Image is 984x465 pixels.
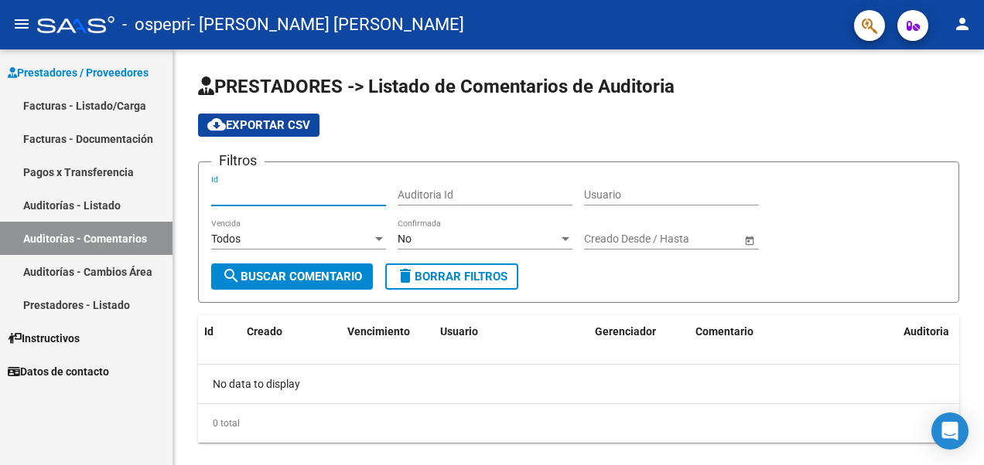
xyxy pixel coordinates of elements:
mat-icon: search [222,266,241,285]
span: Auditoria [904,325,949,338]
span: Todos [211,232,241,245]
datatable-header-cell: Auditoria [897,315,959,348]
span: Usuario [440,325,478,338]
datatable-header-cell: Creado [241,315,341,348]
input: Start date [584,232,632,246]
h3: Filtros [211,150,265,171]
span: Creado [247,325,282,338]
span: PRESTADORES -> Listado de Comentarios de Auditoria [198,76,675,97]
datatable-header-cell: Usuario [434,315,589,348]
mat-icon: person [953,15,972,33]
input: End date [645,232,721,246]
div: 0 total [198,404,959,443]
button: Exportar CSV [198,114,319,137]
div: Open Intercom Messenger [931,412,969,450]
span: Borrar Filtros [396,270,507,283]
datatable-header-cell: Vencimiento [341,315,434,348]
mat-icon: cloud_download [207,115,226,134]
span: No [398,232,412,245]
button: Buscar Comentario [211,263,373,290]
span: Id [204,325,214,338]
datatable-header-cell: Comentario [689,315,897,348]
span: Exportar CSV [207,118,310,132]
datatable-header-cell: Id [198,315,241,348]
span: Buscar Comentario [222,270,362,283]
div: No data to display [198,365,959,403]
span: Vencimiento [347,325,410,338]
span: Prestadores / Proveedores [8,64,149,81]
span: Gerenciador [595,325,656,338]
span: Datos de contacto [8,363,109,380]
datatable-header-cell: Gerenciador [589,315,689,348]
button: Borrar Filtros [385,263,518,290]
mat-icon: menu [12,15,31,33]
span: - [PERSON_NAME] [PERSON_NAME] [190,8,464,42]
button: Open calendar [741,232,757,248]
span: Comentario [695,325,753,338]
mat-icon: delete [396,266,415,285]
span: - ospepri [122,8,190,42]
span: Instructivos [8,330,80,347]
